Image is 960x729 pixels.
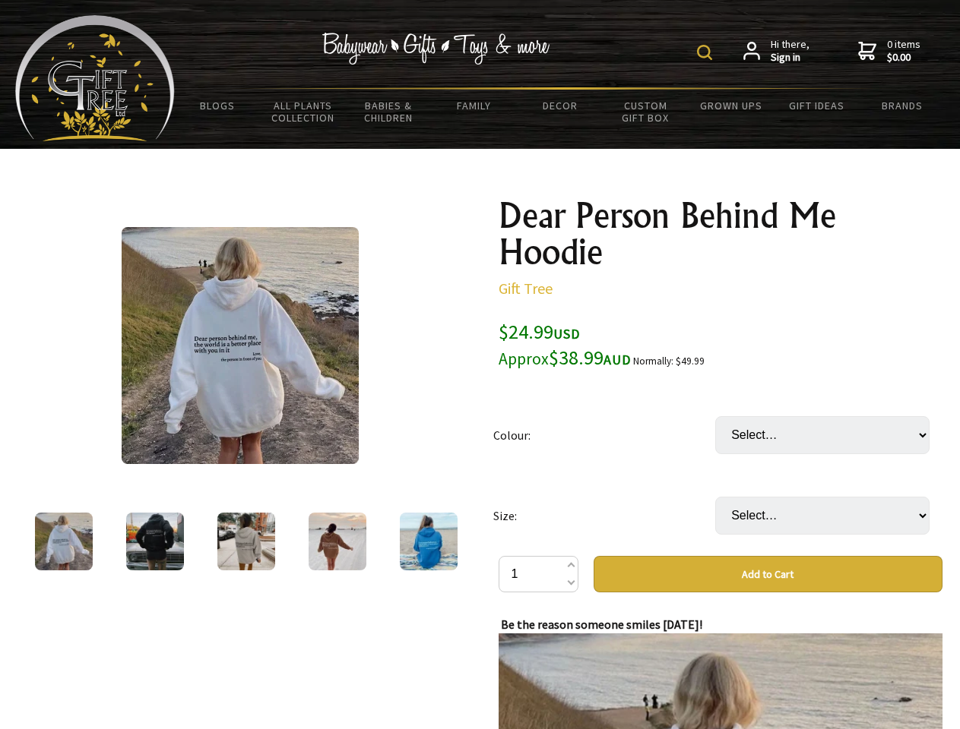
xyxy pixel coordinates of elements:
a: 0 items$0.00 [858,38,920,65]
a: Family [432,90,518,121]
a: Grown Ups [688,90,774,121]
small: Normally: $49.99 [633,355,705,368]
img: Dear Person Behind Me Hoodie [122,227,359,464]
img: Dear Person Behind Me Hoodie [309,513,366,570]
a: Gift Ideas [774,90,860,121]
td: Colour: [493,395,715,475]
img: Babyware - Gifts - Toys and more... [15,15,175,141]
strong: Sign in [771,51,810,65]
img: Dear Person Behind Me Hoodie [126,513,184,570]
a: All Plants Collection [261,90,347,134]
h1: Dear Person Behind Me Hoodie [499,197,943,270]
a: Babies & Children [346,90,432,134]
img: Dear Person Behind Me Hoodie [35,513,93,570]
span: USD [553,325,580,342]
strong: $0.00 [887,51,920,65]
a: Hi there,Sign in [743,38,810,65]
a: Gift Tree [499,279,553,298]
a: Custom Gift Box [603,90,689,134]
a: Brands [860,90,946,121]
img: product search [697,45,712,60]
img: Dear Person Behind Me Hoodie [217,513,275,570]
span: AUD [604,351,631,368]
span: Hi there, [771,38,810,65]
span: 0 items [887,37,920,65]
span: $24.99 $38.99 [499,319,631,370]
img: Babywear - Gifts - Toys & more [322,33,550,65]
small: Approx [499,349,549,369]
a: Decor [517,90,603,121]
img: Dear Person Behind Me Hoodie [400,513,458,570]
td: Size: [493,475,715,556]
a: BLOGS [175,90,261,121]
button: Add to Cart [594,556,943,592]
